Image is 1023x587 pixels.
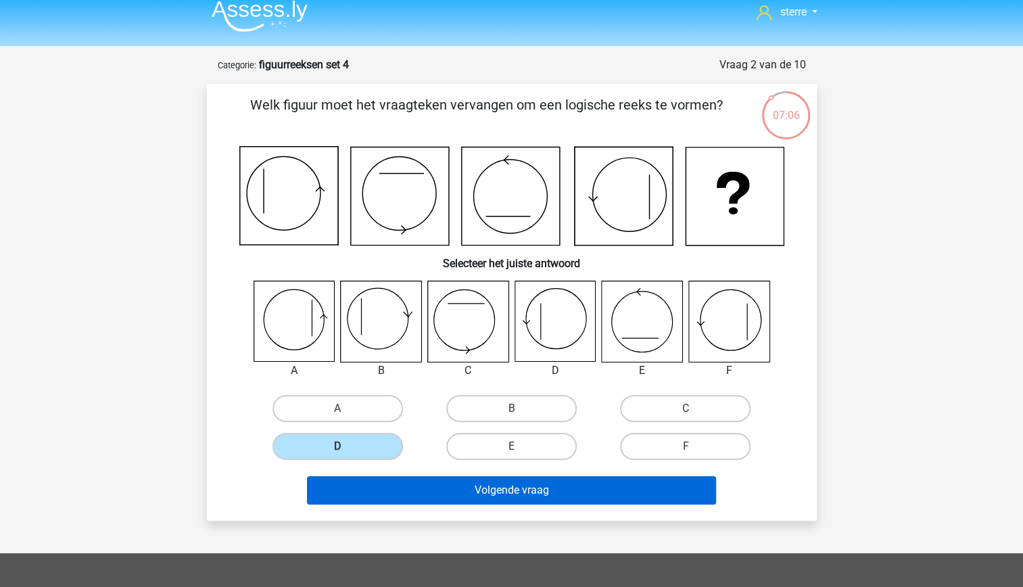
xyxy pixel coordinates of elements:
label: C [620,395,751,422]
label: B [446,395,577,422]
strong: figuurreeksen set 4 [259,58,349,71]
div: B [330,362,432,379]
label: A [272,395,403,422]
h6: Selecteer het juiste antwoord [229,246,795,270]
span: sterre [780,5,806,18]
div: A [243,362,346,379]
div: Vraag 2 van de 10 [719,57,806,73]
div: D [504,362,606,379]
label: E [446,433,577,460]
div: E [591,362,693,379]
small: Categorie: [218,60,256,70]
div: 07:06 [761,90,811,124]
div: C [417,362,519,379]
label: D [272,433,403,460]
button: Volgende vraag [307,476,716,504]
label: F [620,433,751,460]
a: sterre [751,4,822,20]
div: F [678,362,780,379]
p: Welk figuur moet het vraagteken vervangen om een logische reeks te vormen? [229,95,744,135]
